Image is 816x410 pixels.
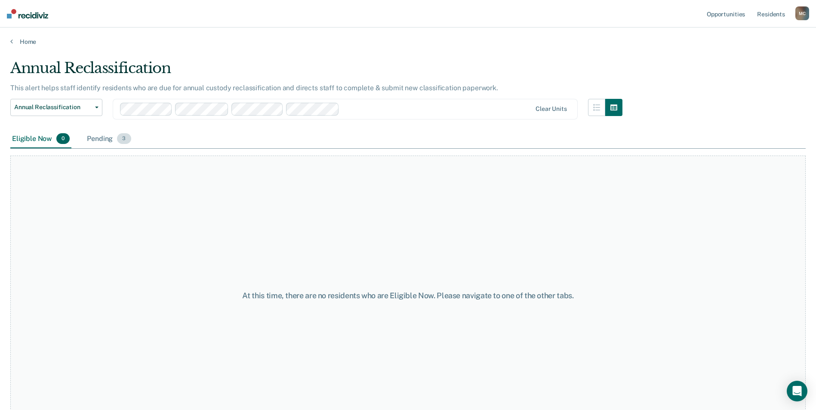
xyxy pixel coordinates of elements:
span: 3 [117,133,131,144]
div: Eligible Now0 [10,130,71,149]
div: M C [795,6,809,20]
a: Home [10,38,806,46]
img: Recidiviz [7,9,48,18]
button: Annual Reclassification [10,99,102,116]
div: Open Intercom Messenger [787,381,807,401]
div: Annual Reclassification [10,59,622,84]
button: MC [795,6,809,20]
p: This alert helps staff identify residents who are due for annual custody reclassification and dir... [10,84,498,92]
div: Clear units [536,105,567,113]
div: Pending3 [85,130,132,149]
div: At this time, there are no residents who are Eligible Now. Please navigate to one of the other tabs. [209,291,607,300]
span: 0 [56,133,70,144]
span: Annual Reclassification [14,104,92,111]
